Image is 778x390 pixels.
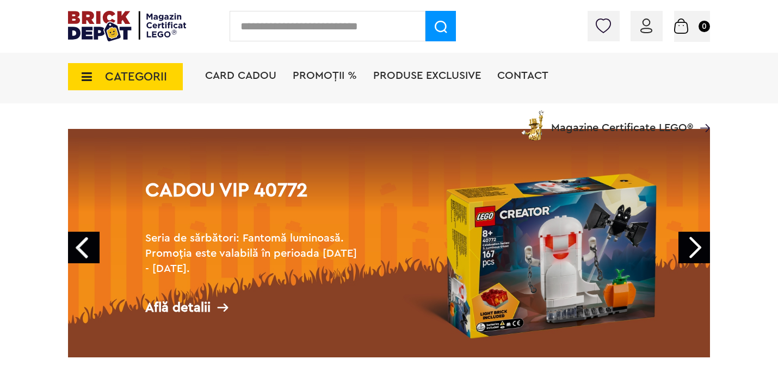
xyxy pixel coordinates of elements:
[699,21,710,32] small: 0
[293,70,357,81] a: PROMOȚII %
[693,108,710,119] a: Magazine Certificate LEGO®
[145,301,363,314] div: Află detalii
[145,181,363,220] h1: Cadou VIP 40772
[497,70,548,81] a: Contact
[551,108,693,133] span: Magazine Certificate LEGO®
[205,70,276,81] a: Card Cadou
[68,129,710,357] a: Cadou VIP 40772Seria de sărbători: Fantomă luminoasă. Promoția este valabilă în perioada [DATE] -...
[68,232,100,263] a: Prev
[105,71,167,83] span: CATEGORII
[678,232,710,263] a: Next
[145,231,363,276] h2: Seria de sărbători: Fantomă luminoasă. Promoția este valabilă în perioada [DATE] - [DATE].
[373,70,481,81] a: Produse exclusive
